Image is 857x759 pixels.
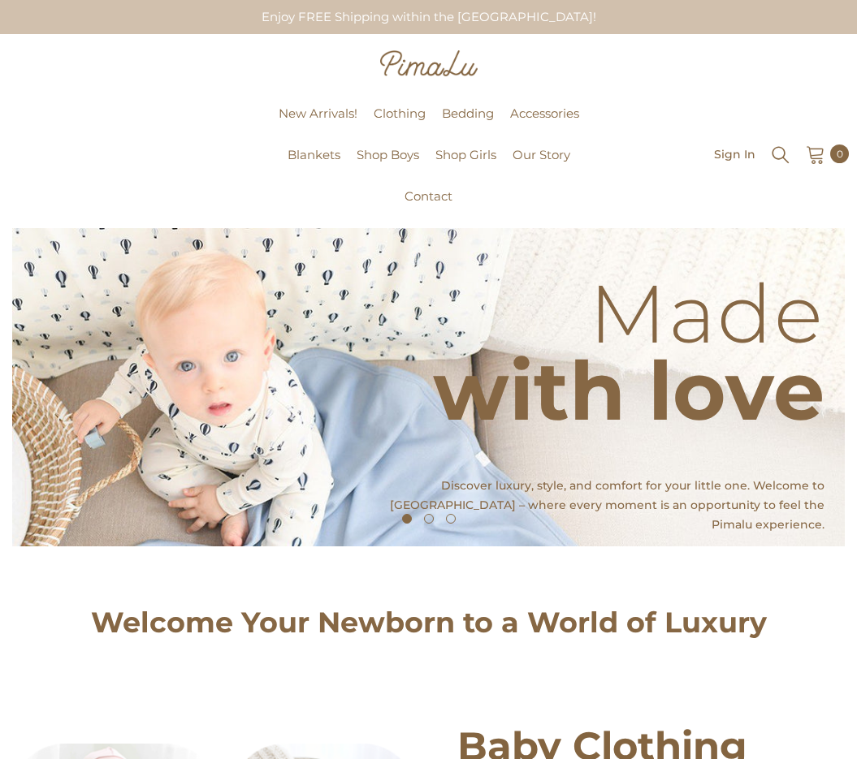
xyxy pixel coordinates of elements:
a: Shop Girls [427,145,504,187]
a: Pimalu [8,149,59,162]
button: 3 [446,514,456,524]
span: Blankets [288,147,340,162]
p: Made [433,309,825,317]
a: Blankets [279,145,348,187]
span: Accessories [510,106,579,121]
span: Shop Girls [435,147,496,162]
a: Sign In [714,148,755,160]
a: New Arrivals! [271,104,366,145]
summary: Search [770,143,791,166]
img: Pimalu [380,50,478,76]
a: Our Story [504,145,578,187]
span: New Arrivals! [279,106,357,121]
span: Clothing [374,106,426,121]
button: 2 [424,514,434,524]
button: 1 [402,514,412,524]
div: Enjoy FREE Shipping within the [GEOGRAPHIC_DATA]! [54,2,803,32]
a: Bedding [434,104,502,145]
span: Sign In [714,149,755,160]
a: Shop Boys [348,145,427,187]
a: Clothing [366,104,434,145]
a: Accessories [502,104,587,145]
span: 0 [837,145,843,163]
p: with love [433,386,825,395]
p: Discover luxury, style, and comfort for your little one. Welcome to [GEOGRAPHIC_DATA] – where eve... [366,476,825,534]
span: Our Story [513,147,570,162]
span: Bedding [442,106,494,121]
a: Contact [396,187,461,228]
span: Shop Boys [357,147,419,162]
h2: Welcome Your Newborn to a World of Luxury [12,611,845,634]
span: Contact [405,188,452,204]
